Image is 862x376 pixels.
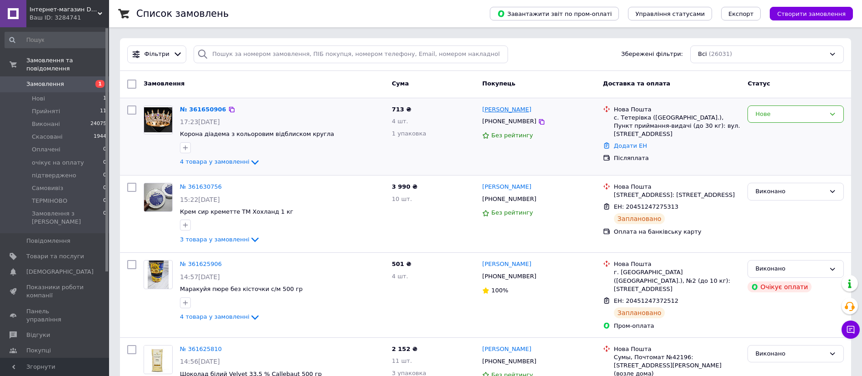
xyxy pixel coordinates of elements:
[747,80,770,87] span: Статус
[614,297,678,304] span: ЕН: 20451247372512
[621,50,683,59] span: Збережені фільтри:
[180,130,334,137] a: Корона діадема з кольоровим відблиском кругла
[103,145,106,154] span: 0
[103,184,106,192] span: 0
[392,196,412,202] span: 10 шт.
[26,283,84,300] span: Показники роботи компанії
[194,45,508,63] input: Пошук за номером замовлення, ПІБ покупця, номером телефону, Email, номером накладної
[614,260,741,268] div: Нова Пошта
[103,95,106,103] span: 1
[614,213,665,224] div: Заплановано
[32,184,63,192] span: Самовивіз
[32,197,67,205] span: ТЕРМІНОВО
[497,10,612,18] span: Завантажити звіт по пром-оплаті
[392,346,417,352] span: 2 152 ₴
[614,142,647,149] a: Додати ЕН
[482,183,531,191] a: [PERSON_NAME]
[614,191,741,199] div: [STREET_ADDRESS]: [STREET_ADDRESS]
[721,7,761,20] button: Експорт
[728,10,754,17] span: Експорт
[32,210,103,226] span: Замовлення з [PERSON_NAME]
[491,287,508,294] span: 100%
[761,10,853,17] a: Створити замовлення
[698,50,707,59] span: Всі
[482,196,536,202] span: [PHONE_NUMBER]
[614,105,741,114] div: Нова Пошта
[180,106,226,113] a: № 361650906
[482,273,536,280] span: [PHONE_NUMBER]
[392,118,408,125] span: 4 шт.
[392,183,417,190] span: 3 990 ₴
[32,120,60,128] span: Виконані
[144,183,173,212] a: Фото товару
[392,106,411,113] span: 713 ₴
[26,346,51,355] span: Покупці
[32,159,84,167] span: очікує на оплату
[26,307,84,324] span: Панель управління
[26,331,50,339] span: Відгуки
[614,345,741,353] div: Нова Пошта
[392,130,426,137] span: 1 упаковка
[103,171,106,180] span: 0
[392,261,411,267] span: 501 ₴
[755,264,825,274] div: Виконано
[103,210,106,226] span: 0
[103,159,106,167] span: 0
[482,260,531,269] a: [PERSON_NAME]
[180,313,260,320] a: 4 товара у замовленні
[491,132,533,139] span: Без рейтингу
[180,273,220,281] span: 14:57[DATE]
[144,105,173,135] a: Фото товару
[180,236,249,243] span: 3 товара у замовленні
[26,252,84,261] span: Товари та послуги
[482,105,531,114] a: [PERSON_NAME]
[635,10,705,17] span: Управління статусами
[603,80,670,87] span: Доставка та оплата
[32,171,76,180] span: підтверджено
[777,10,846,17] span: Створити замовлення
[148,261,169,289] img: Фото товару
[100,107,106,115] span: 11
[5,32,107,48] input: Пошук
[180,118,220,125] span: 17:23[DATE]
[628,7,712,20] button: Управління статусами
[144,346,172,373] img: Фото товару
[755,187,825,196] div: Виконано
[755,349,825,359] div: Виконано
[614,307,665,318] div: Заплановано
[180,261,222,267] a: № 361625906
[136,8,229,19] h1: Список замовлень
[842,321,860,339] button: Чат з покупцем
[95,80,105,88] span: 1
[482,80,515,87] span: Покупець
[144,183,172,211] img: Фото товару
[614,228,741,236] div: Оплата на банківську карту
[755,110,825,119] div: Нове
[180,159,249,165] span: 4 товара у замовленні
[491,209,533,216] span: Без рейтингу
[392,80,409,87] span: Cума
[144,107,172,132] img: Фото товару
[614,154,741,162] div: Післяплата
[180,286,303,292] a: Маракуйя пюре без кісточки с/м 500 гр
[490,7,619,20] button: Завантажити звіт по пром-оплаті
[32,95,45,103] span: Нові
[180,208,293,215] a: Крем сир креметте ТМ Хохланд 1 кг
[770,7,853,20] button: Створити замовлення
[180,158,260,165] a: 4 товара у замовленні
[614,322,741,330] div: Пром-оплата
[144,50,169,59] span: Фільтри
[32,145,60,154] span: Оплачені
[26,268,94,276] span: [DEMOGRAPHIC_DATA]
[26,237,70,245] span: Повідомлення
[180,183,222,190] a: № 361630756
[614,268,741,293] div: г. [GEOGRAPHIC_DATA] ([GEOGRAPHIC_DATA].), №2 (до 10 кг): [STREET_ADDRESS]
[482,345,531,354] a: [PERSON_NAME]
[26,56,109,73] span: Замовлення та повідомлення
[90,120,106,128] span: 24075
[614,183,741,191] div: Нова Пошта
[180,346,222,352] a: № 361625810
